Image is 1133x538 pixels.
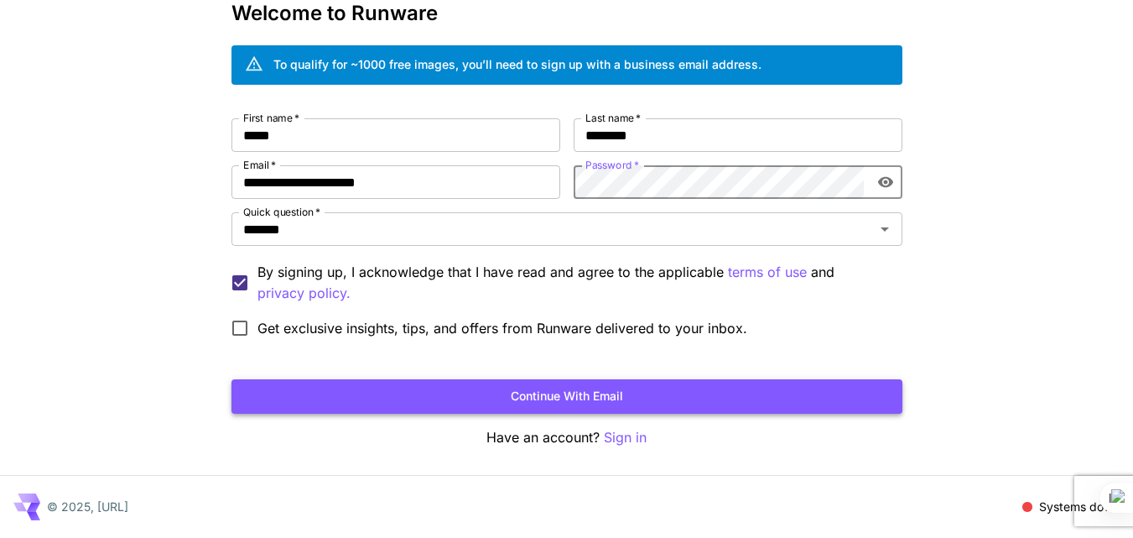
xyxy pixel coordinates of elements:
[47,498,128,515] p: © 2025, [URL]
[231,379,902,414] button: Continue with email
[585,158,639,172] label: Password
[257,283,351,304] button: By signing up, I acknowledge that I have read and agree to the applicable terms of use and
[604,427,647,448] button: Sign in
[257,318,747,338] span: Get exclusive insights, tips, and offers from Runware delivered to your inbox.
[243,111,299,125] label: First name
[728,262,807,283] button: By signing up, I acknowledge that I have read and agree to the applicable and privacy policy.
[585,111,641,125] label: Last name
[231,427,902,448] p: Have an account?
[728,262,807,283] p: terms of use
[871,167,901,197] button: toggle password visibility
[873,217,897,241] button: Open
[257,283,351,304] p: privacy policy.
[231,2,902,25] h3: Welcome to Runware
[243,158,276,172] label: Email
[273,55,761,73] div: To qualify for ~1000 free images, you’ll need to sign up with a business email address.
[257,262,889,304] p: By signing up, I acknowledge that I have read and agree to the applicable and
[243,205,320,219] label: Quick question
[1039,498,1120,515] p: Systems down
